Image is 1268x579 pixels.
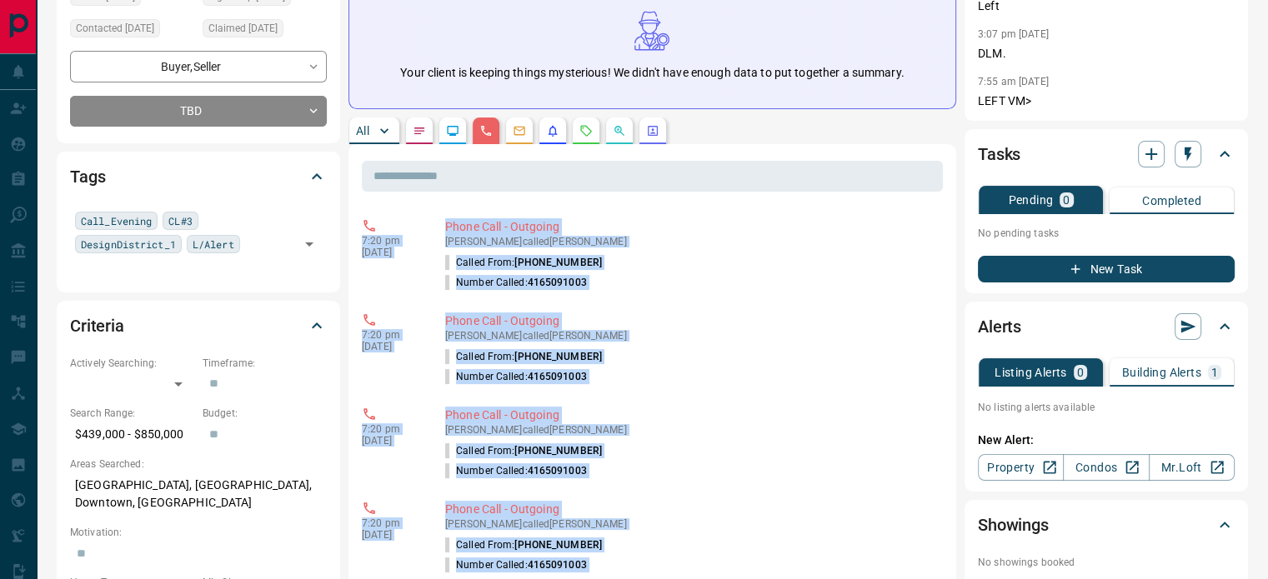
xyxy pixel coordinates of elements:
[203,406,327,421] p: Budget:
[445,349,602,364] p: Called From:
[400,64,904,82] p: Your client is keeping things mysterious! We didn't have enough data to put together a summary.
[413,124,426,137] svg: Notes
[445,463,587,478] p: Number Called:
[362,435,420,447] p: [DATE]
[203,356,327,371] p: Timeframe:
[978,454,1064,481] a: Property
[546,124,559,137] svg: Listing Alerts
[514,351,602,362] span: [PHONE_NUMBER]
[978,555,1235,570] p: No showings booked
[978,134,1235,174] div: Tasks
[1149,454,1235,481] a: Mr.Loft
[1008,194,1053,206] p: Pending
[978,400,1235,415] p: No listing alerts available
[70,157,327,197] div: Tags
[978,141,1020,167] h2: Tasks
[70,306,327,346] div: Criteria
[70,312,124,339] h2: Criteria
[362,341,420,352] p: [DATE]
[70,356,194,371] p: Actively Searching:
[978,432,1235,449] p: New Alert:
[70,472,327,517] p: [GEOGRAPHIC_DATA], [GEOGRAPHIC_DATA], Downtown, [GEOGRAPHIC_DATA]
[445,501,936,518] p: Phone Call - Outgoing
[978,76,1049,87] p: 7:55 am [DATE]
[528,371,587,382] span: 4165091003
[445,424,936,436] p: [PERSON_NAME] called [PERSON_NAME]
[1063,194,1070,206] p: 0
[528,559,587,571] span: 4165091003
[995,367,1067,378] p: Listing Alerts
[362,529,420,541] p: [DATE]
[978,307,1235,347] div: Alerts
[356,125,369,137] p: All
[514,445,602,457] span: [PHONE_NUMBER]
[362,329,420,341] p: 7:20 pm
[362,517,420,529] p: 7:20 pm
[1142,195,1201,207] p: Completed
[978,313,1021,340] h2: Alerts
[70,421,194,448] p: $439,000 - $850,000
[445,537,602,552] p: Called From:
[362,235,420,247] p: 7:20 pm
[978,45,1235,62] p: DLM.
[70,525,327,540] p: Motivation:
[528,465,587,477] span: 4165091003
[446,124,459,137] svg: Lead Browsing Activity
[479,124,493,137] svg: Calls
[1063,454,1149,481] a: Condos
[81,212,152,229] span: Call_Evening
[514,539,602,551] span: [PHONE_NUMBER]
[978,505,1235,545] div: Showings
[70,19,194,42] div: Tue Apr 25 2023
[70,163,105,190] h2: Tags
[579,124,593,137] svg: Requests
[362,423,420,435] p: 7:20 pm
[646,124,659,137] svg: Agent Actions
[362,247,420,258] p: [DATE]
[445,218,936,236] p: Phone Call - Outgoing
[70,457,327,472] p: Areas Searched:
[76,20,154,37] span: Contacted [DATE]
[978,28,1049,40] p: 3:07 pm [DATE]
[298,232,321,256] button: Open
[81,236,176,252] span: DesignDistrict_1
[168,212,192,229] span: CL#3
[978,92,1235,110] p: LEFT VM>
[70,51,327,82] div: Buyer , Seller
[528,277,587,288] span: 4165091003
[978,512,1049,538] h2: Showings
[513,124,526,137] svg: Emails
[1122,367,1201,378] p: Building Alerts
[445,407,936,424] p: Phone Call - Outgoing
[70,406,194,421] p: Search Range:
[445,330,936,342] p: [PERSON_NAME] called [PERSON_NAME]
[978,256,1235,282] button: New Task
[445,275,587,290] p: Number Called:
[445,255,602,270] p: Called From:
[445,236,936,247] p: [PERSON_NAME] called [PERSON_NAME]
[445,369,587,384] p: Number Called:
[1077,367,1084,378] p: 0
[445,518,936,530] p: [PERSON_NAME] called [PERSON_NAME]
[70,96,327,127] div: TBD
[203,19,327,42] div: Thu Oct 03 2019
[445,312,936,330] p: Phone Call - Outgoing
[445,443,602,458] p: Called From:
[613,124,626,137] svg: Opportunities
[514,257,602,268] span: [PHONE_NUMBER]
[1211,367,1218,378] p: 1
[193,236,234,252] span: L/Alert
[445,557,587,572] p: Number Called:
[208,20,278,37] span: Claimed [DATE]
[978,221,1235,246] p: No pending tasks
